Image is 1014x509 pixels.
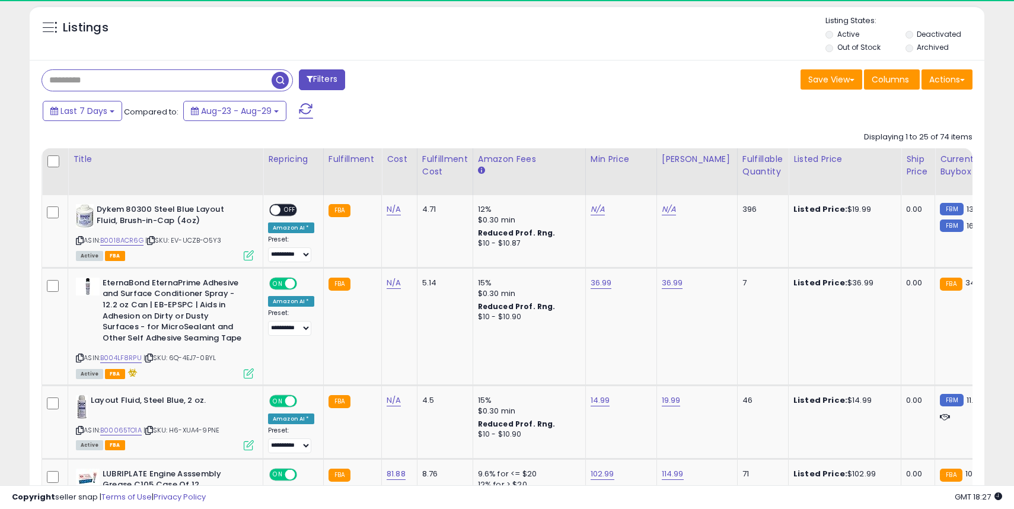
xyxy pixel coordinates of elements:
[295,396,314,406] span: OFF
[329,469,350,482] small: FBA
[793,469,892,479] div: $102.99
[591,468,614,480] a: 102.99
[183,101,286,121] button: Aug-23 - Aug-29
[103,278,247,346] b: EternaBond EternaPrime Adhesive and Surface Conditioner Spray - 12.2 oz Can | EB-EPSPC | Aids in ...
[125,368,138,377] i: hazardous material
[76,395,88,419] img: 51UOSLq0J9L._SL40_.jpg
[422,469,464,479] div: 8.76
[144,353,216,362] span: | SKU: 6Q-4EJ7-0BYL
[906,469,926,479] div: 0.00
[825,15,984,27] p: Listing States:
[478,312,576,322] div: $10 - $10.90
[268,413,314,424] div: Amazon AI *
[478,204,576,215] div: 12%
[268,309,314,336] div: Preset:
[12,492,206,503] div: seller snap | |
[100,425,142,435] a: B00065TO1A
[76,469,100,486] img: 413nUnWfexL._SL40_.jpg
[864,69,920,90] button: Columns
[101,491,152,502] a: Terms of Use
[76,204,254,259] div: ASIN:
[965,277,987,288] span: 34.08
[97,204,241,229] b: Dykem 80300 Steel Blue Layout Fluid, Brush-in-Cap (4oz)
[387,203,401,215] a: N/A
[268,427,314,453] div: Preset:
[387,277,401,289] a: N/A
[103,469,247,494] b: LUBRIPLATE Engine Asssembly Grease C105 Case Of 12
[478,430,576,440] div: $10 - $10.90
[76,369,103,379] span: All listings currently available for purchase on Amazon
[76,395,254,449] div: ASIN:
[329,204,350,217] small: FBA
[837,42,881,52] label: Out of Stock
[422,204,464,215] div: 4.71
[201,105,272,117] span: Aug-23 - Aug-29
[329,395,350,408] small: FBA
[91,395,235,409] b: Layout Fluid, Steel Blue, 2 oz.
[76,204,94,228] img: 51nV6WaDbzL._SL40_.jpg
[662,203,676,215] a: N/A
[793,395,892,406] div: $14.99
[422,153,468,178] div: Fulfillment Cost
[917,42,949,52] label: Archived
[967,395,983,406] span: 11.89
[387,468,406,480] a: 81.88
[478,395,576,406] div: 15%
[124,106,178,117] span: Compared to:
[742,153,783,178] div: Fulfillable Quantity
[742,204,779,215] div: 396
[76,278,100,295] img: 21vWbzTZ4RL._SL40_.jpg
[478,288,576,299] div: $0.30 min
[662,468,684,480] a: 114.99
[940,153,1001,178] div: Current Buybox Price
[742,278,779,288] div: 7
[955,491,1002,502] span: 2025-09-6 18:27 GMT
[921,69,972,90] button: Actions
[105,440,125,450] span: FBA
[906,153,930,178] div: Ship Price
[662,153,732,166] div: [PERSON_NAME]
[967,203,985,215] span: 13.07
[422,395,464,406] div: 4.5
[940,278,962,291] small: FBA
[268,153,318,166] div: Repricing
[872,74,909,85] span: Columns
[478,301,556,311] b: Reduced Prof. Rng.
[387,395,401,406] a: N/A
[662,395,681,406] a: 19.99
[478,469,576,479] div: 9.6% for <= $20
[60,105,107,117] span: Last 7 Days
[268,222,314,233] div: Amazon AI *
[145,236,221,245] span: | SKU: EV-UCZB-O5Y3
[268,236,314,262] div: Preset:
[43,101,122,121] button: Last 7 Days
[76,251,103,261] span: All listings currently available for purchase on Amazon
[105,251,125,261] span: FBA
[965,468,977,479] span: 102
[144,425,219,435] span: | SKU: H6-XUA4-9PNE
[154,491,206,502] a: Privacy Policy
[100,353,142,363] a: B004LF8RPU
[76,440,103,450] span: All listings currently available for purchase on Amazon
[793,468,847,479] b: Listed Price:
[76,278,254,377] div: ASIN:
[940,469,962,482] small: FBA
[478,406,576,416] div: $0.30 min
[864,132,972,143] div: Displaying 1 to 25 of 74 items
[793,277,847,288] b: Listed Price:
[837,29,859,39] label: Active
[940,203,963,215] small: FBM
[662,277,683,289] a: 36.99
[478,153,581,166] div: Amazon Fees
[940,219,963,232] small: FBM
[793,204,892,215] div: $19.99
[940,394,963,406] small: FBM
[793,203,847,215] b: Listed Price:
[906,278,926,288] div: 0.00
[329,153,377,166] div: Fulfillment
[793,395,847,406] b: Listed Price:
[329,278,350,291] small: FBA
[478,215,576,225] div: $0.30 min
[591,277,612,289] a: 36.99
[270,469,285,479] span: ON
